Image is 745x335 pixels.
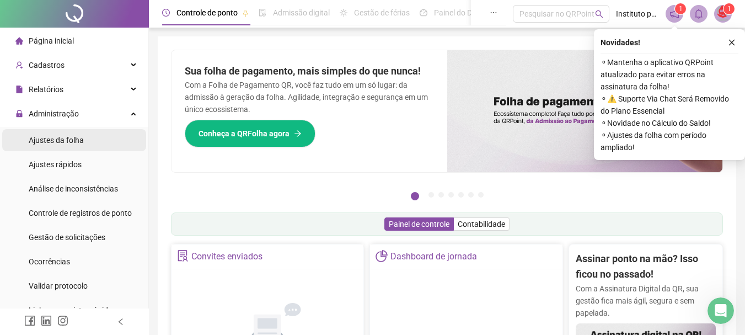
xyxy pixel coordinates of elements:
span: instagram [57,315,68,326]
span: Contabilidade [458,220,505,228]
p: Com a Folha de Pagamento QR, você faz tudo em um só lugar: da admissão à geração da folha. Agilid... [185,79,434,115]
span: Ajustes rápidos [29,160,82,169]
span: Admissão digital [273,8,330,17]
img: banner%2F8d14a306-6205-4263-8e5b-06e9a85ad873.png [447,50,723,172]
span: ⚬ Novidade no Cálculo do Saldo! [601,117,738,129]
span: Instituto pro hemoce [616,8,659,20]
span: lock [15,110,23,118]
span: Análise de inconsistências [29,184,118,193]
span: ellipsis [490,9,497,17]
span: pushpin [242,10,249,17]
span: Novidades ! [601,36,640,49]
span: 1 [727,5,731,13]
span: facebook [24,315,35,326]
h2: Sua folha de pagamento, mais simples do que nunca! [185,63,434,79]
span: Controle de ponto [176,8,238,17]
span: ⚬ ⚠️ Suporte Via Chat Será Removido do Plano Essencial [601,93,738,117]
span: pie-chart [376,250,387,262]
button: 6 [468,192,474,198]
button: 3 [438,192,444,198]
span: ⚬ Ajustes da folha com período ampliado! [601,129,738,153]
span: Validar protocolo [29,281,88,290]
span: 1 [679,5,683,13]
span: sun [340,9,347,17]
button: 2 [428,192,434,198]
span: ⚬ Mantenha o aplicativo QRPoint atualizado para evitar erros na assinatura da folha! [601,56,738,93]
span: Gestão de solicitações [29,233,105,242]
span: search [595,10,603,18]
span: Controle de registros de ponto [29,209,132,217]
span: arrow-right [294,130,302,137]
button: 4 [448,192,454,198]
span: notification [669,9,679,19]
span: Relatórios [29,85,63,94]
iframe: Intercom live chat [708,297,734,324]
span: file [15,86,23,93]
span: solution [177,250,189,262]
span: left [117,318,125,326]
button: 5 [458,192,464,198]
span: Conheça a QRFolha agora [199,127,290,140]
span: user-add [15,61,23,69]
span: linkedin [41,315,52,326]
span: Cadastros [29,61,65,70]
span: Painel do DP [434,8,477,17]
span: Administração [29,109,79,118]
div: Convites enviados [191,247,262,266]
button: Conheça a QRFolha agora [185,120,315,147]
span: Gestão de férias [354,8,410,17]
span: clock-circle [162,9,170,17]
span: Painel de controle [389,220,449,228]
span: bell [694,9,704,19]
p: Com a Assinatura Digital da QR, sua gestão fica mais ágil, segura e sem papelada. [576,283,716,319]
span: home [15,37,23,45]
img: 10630 [715,6,731,22]
sup: Atualize o seu contato no menu Meus Dados [723,3,735,14]
span: Link para registro rápido [29,306,112,315]
sup: 1 [675,3,686,14]
span: Ocorrências [29,257,70,266]
button: 7 [478,192,484,198]
div: Dashboard de jornada [390,247,477,266]
span: Página inicial [29,36,74,45]
button: 1 [411,192,419,200]
span: file-done [259,9,266,17]
span: Ajustes da folha [29,136,84,145]
h2: Assinar ponto na mão? Isso ficou no passado! [576,251,716,283]
span: dashboard [420,9,427,17]
span: close [728,39,736,46]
